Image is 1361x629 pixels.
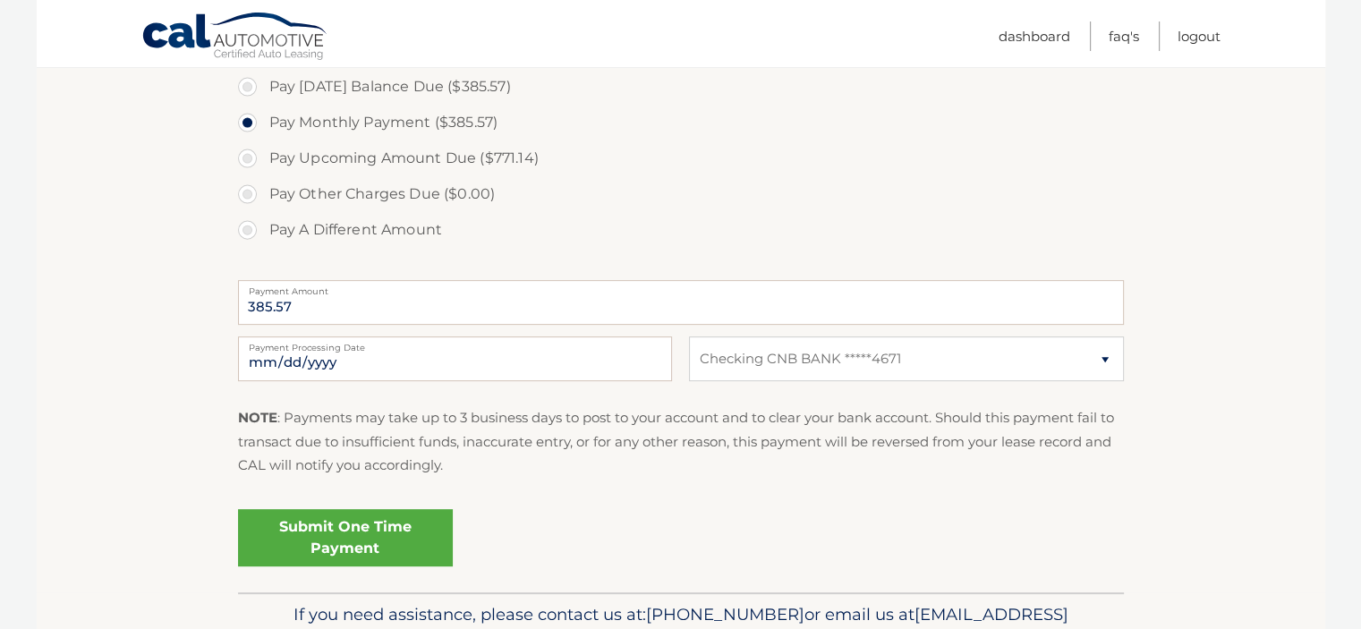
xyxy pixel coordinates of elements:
[238,409,277,426] strong: NOTE
[238,509,453,566] a: Submit One Time Payment
[646,604,804,625] span: [PHONE_NUMBER]
[238,280,1124,325] input: Payment Amount
[999,21,1070,51] a: Dashboard
[238,336,672,351] label: Payment Processing Date
[238,105,1124,140] label: Pay Monthly Payment ($385.57)
[238,69,1124,105] label: Pay [DATE] Balance Due ($385.57)
[238,176,1124,212] label: Pay Other Charges Due ($0.00)
[238,336,672,381] input: Payment Date
[141,12,329,64] a: Cal Automotive
[1178,21,1221,51] a: Logout
[1109,21,1139,51] a: FAQ's
[238,212,1124,248] label: Pay A Different Amount
[238,280,1124,294] label: Payment Amount
[238,140,1124,176] label: Pay Upcoming Amount Due ($771.14)
[238,406,1124,477] p: : Payments may take up to 3 business days to post to your account and to clear your bank account....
